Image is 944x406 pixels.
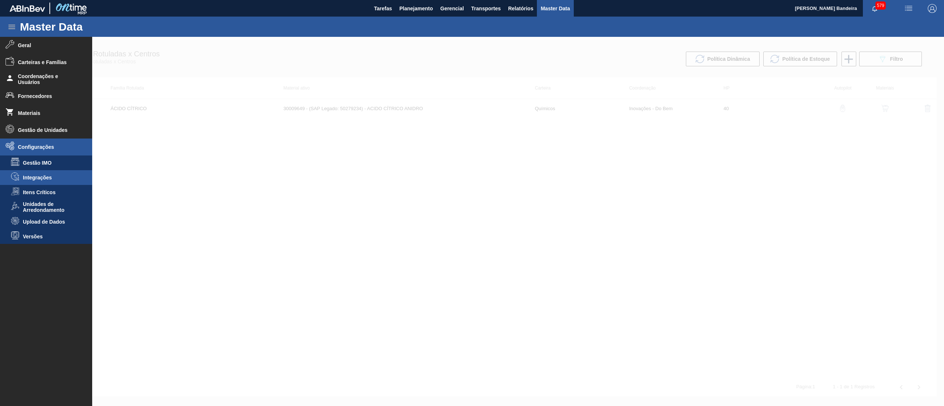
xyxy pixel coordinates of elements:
span: Unidades de Arredondamento [23,201,80,213]
span: Itens Críticos [23,189,80,195]
img: userActions [904,4,913,13]
span: Relatórios [508,4,533,13]
span: Coordenações e Usuários [18,73,79,85]
button: Notificações [863,3,886,14]
span: Versões [23,234,80,239]
span: Materiais [18,110,79,116]
span: Geral [18,42,79,48]
h1: Master Data [20,22,151,31]
span: Carteiras e Famílias [18,59,79,65]
span: Fornecedores [18,93,79,99]
span: 579 [875,1,886,10]
span: Gestão de Unidades [18,127,79,133]
span: Planejamento [399,4,433,13]
span: Transportes [471,4,501,13]
img: Logout [928,4,937,13]
span: Gerencial [440,4,464,13]
span: Upload de Dados [23,219,80,225]
span: Integrações [23,175,80,181]
span: Configurações [18,144,79,150]
span: Master Data [541,4,570,13]
span: Tarefas [374,4,392,13]
img: TNhmsLtSVTkK8tSr43FrP2fwEKptu5GPRR3wAAAABJRU5ErkJggg== [10,5,45,12]
span: Gestão IMO [23,160,80,166]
